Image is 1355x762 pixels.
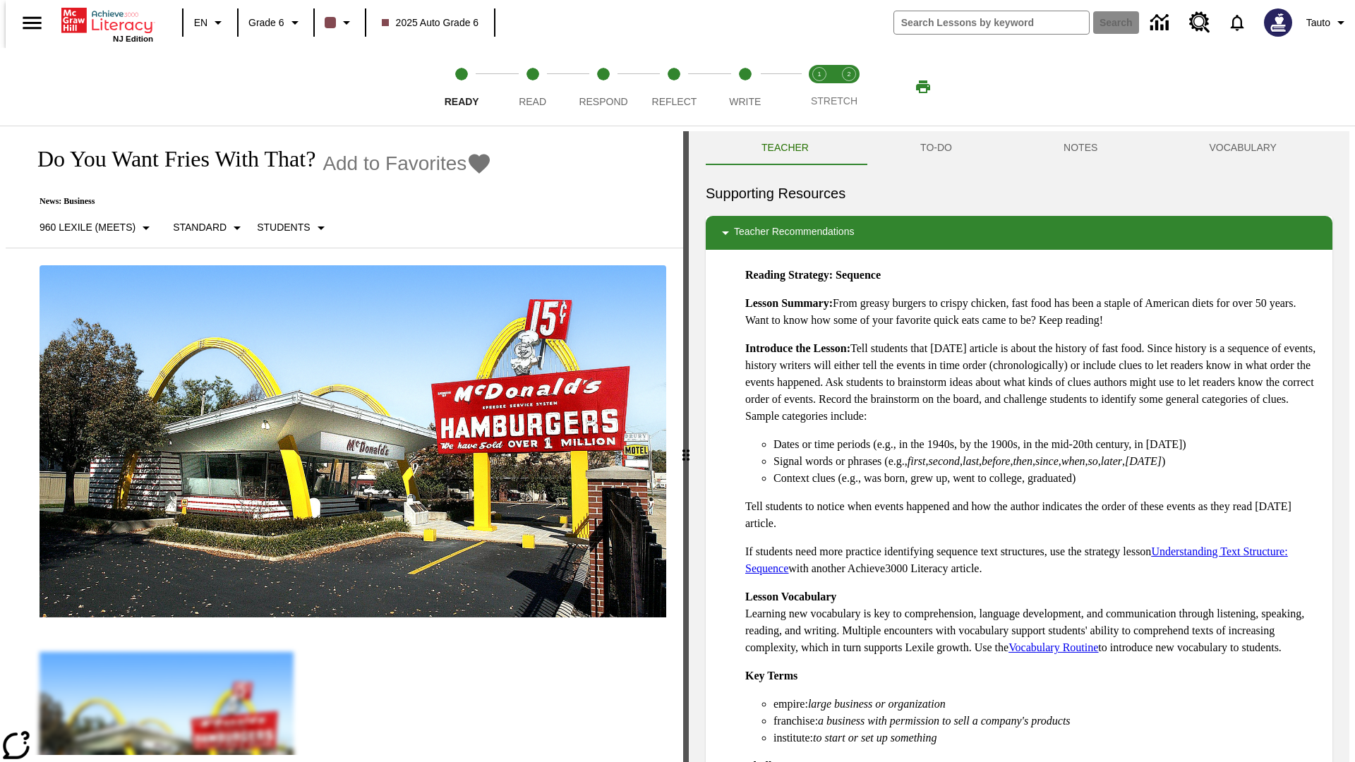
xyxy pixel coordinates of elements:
em: so [1088,455,1098,467]
span: Grade 6 [248,16,284,30]
strong: Lesson Summary: [745,297,833,309]
li: Dates or time periods (e.g., in the 1940s, by the 1900s, in the mid-20th century, in [DATE]) [773,436,1321,453]
div: Home [61,5,153,43]
button: Select Student [251,215,335,241]
li: Signal words or phrases (e.g., , , , , , , , , , ) [773,453,1321,470]
span: Tauto [1306,16,1330,30]
span: Add to Favorites [323,152,466,175]
h6: Supporting Resources [706,182,1332,205]
button: Respond step 3 of 5 [562,48,644,126]
em: second [929,455,960,467]
button: Scaffolds, Standard [167,215,251,241]
button: Grade: Grade 6, Select a grade [243,10,309,35]
strong: Lesson Vocabulary [745,591,836,603]
button: Stretch Respond step 2 of 2 [829,48,869,126]
div: Press Enter or Spacebar and then press right and left arrow keys to move the slider [683,131,689,762]
span: Respond [579,96,627,107]
p: Learning new vocabulary is key to comprehension, language development, and communication through ... [745,588,1321,656]
button: Reflect step 4 of 5 [633,48,715,126]
em: [DATE] [1125,455,1162,467]
li: franchise: [773,713,1321,730]
strong: Key Terms [745,670,797,682]
div: activity [689,131,1349,762]
strong: Reading Strategy: [745,269,833,281]
button: Select a new avatar [1255,4,1301,41]
p: Standard [173,220,227,235]
a: Understanding Text Structure: Sequence [745,545,1288,574]
a: Resource Center, Will open in new tab [1181,4,1219,42]
button: Write step 5 of 5 [704,48,786,126]
button: Language: EN, Select a language [188,10,233,35]
text: 2 [847,71,850,78]
span: Reflect [652,96,697,107]
a: Data Center [1142,4,1181,42]
button: Teacher [706,131,865,165]
em: since [1035,455,1059,467]
div: Teacher Recommendations [706,216,1332,250]
em: before [982,455,1010,467]
em: large business or organization [808,698,946,710]
p: 960 Lexile (Meets) [40,220,135,235]
a: Notifications [1219,4,1255,41]
button: NOTES [1008,131,1153,165]
button: VOCABULARY [1153,131,1332,165]
em: then [1013,455,1032,467]
button: Ready step 1 of 5 [421,48,502,126]
span: NJ Edition [113,35,153,43]
p: From greasy burgers to crispy chicken, fast food has been a staple of American diets for over 50 ... [745,295,1321,329]
strong: Introduce the Lesson: [745,342,850,354]
input: search field [894,11,1089,34]
h1: Do You Want Fries With That? [23,146,315,172]
span: Read [519,96,546,107]
li: empire: [773,696,1321,713]
li: institute: [773,730,1321,746]
button: Read step 2 of 5 [491,48,573,126]
text: 1 [817,71,821,78]
button: Select Lexile, 960 Lexile (Meets) [34,215,160,241]
button: Print [901,74,946,99]
div: Instructional Panel Tabs [706,131,1332,165]
em: when [1061,455,1085,467]
button: TO-DO [865,131,1008,165]
span: STRETCH [811,95,857,107]
p: If students need more practice identifying sequence text structures, use the strategy lesson with... [745,543,1321,577]
p: Tell students that [DATE] article is about the history of fast food. Since history is a sequence ... [745,340,1321,425]
em: a business with permission to sell a company's products [818,715,1071,727]
img: Avatar [1264,8,1292,37]
span: EN [194,16,207,30]
span: Write [729,96,761,107]
li: Context clues (e.g., was born, grew up, went to college, graduated) [773,470,1321,487]
em: first [908,455,926,467]
span: 2025 Auto Grade 6 [382,16,479,30]
p: News: Business [23,196,492,207]
a: Vocabulary Routine [1008,641,1098,653]
p: Students [257,220,310,235]
img: One of the first McDonald's stores, with the iconic red sign and golden arches. [40,265,666,618]
em: last [963,455,979,467]
p: Teacher Recommendations [734,224,854,241]
button: Add to Favorites - Do You Want Fries With That? [323,151,492,176]
em: later [1101,455,1122,467]
button: Open side menu [11,2,53,44]
span: Ready [445,96,479,107]
button: Profile/Settings [1301,10,1355,35]
button: Class color is dark brown. Change class color [319,10,361,35]
strong: Sequence [836,269,881,281]
button: Stretch Read step 1 of 2 [799,48,840,126]
p: Tell students to notice when events happened and how the author indicates the order of these even... [745,498,1321,532]
em: to start or set up something [813,732,937,744]
div: reading [6,131,683,755]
